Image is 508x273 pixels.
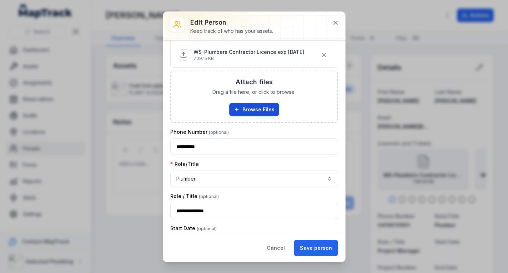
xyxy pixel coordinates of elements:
[170,171,338,187] button: Plumber
[193,49,304,56] p: WS-Plumbers Contractor Licence exp [DATE]
[229,103,279,116] button: Browse Files
[170,193,219,200] label: Role / Title
[261,240,291,256] button: Cancel
[190,17,273,27] h3: Edit person
[212,89,296,96] span: Drag a file here, or click to browse.
[294,240,338,256] button: Save person
[170,225,217,232] label: Start Date
[170,128,229,136] label: Phone Number
[236,77,273,87] h3: Attach files
[170,161,199,168] label: Role/Title
[190,27,273,35] div: Keep track of who has your assets.
[193,56,304,61] p: 709.15 KB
